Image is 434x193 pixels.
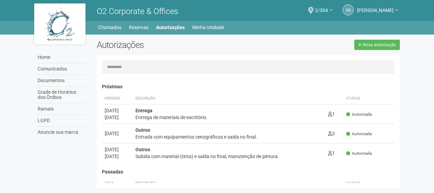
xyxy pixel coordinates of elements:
[346,131,372,137] span: Autorizada
[98,23,121,32] a: Chamados
[135,153,323,160] div: Subida com material (tinta) e saída no final, manutenção de pintura.
[135,114,323,121] div: Entrega de materiais de escritório.
[129,23,148,32] a: Reservas
[102,178,133,189] th: Data
[357,1,394,13] span: Gleice Kelly
[192,23,224,32] a: Minha Unidade
[36,115,87,127] a: LGPD
[135,108,153,113] strong: Entrega
[105,107,130,114] div: [DATE]
[102,84,395,89] h4: Próximas
[102,93,133,104] th: Período
[36,63,87,75] a: Comunicados
[135,127,150,133] strong: Outros
[346,112,372,117] span: Autorizada
[102,169,395,175] h4: Passadas
[343,93,395,104] th: Status
[97,40,243,50] h2: Autorizações
[36,75,87,87] a: Documentos
[357,9,398,14] a: [PERSON_NAME]
[97,7,178,16] span: O2 Corporate & Offices
[315,1,328,13] span: 2/304
[346,151,372,156] span: Autorizada
[354,40,400,50] a: Nova autorização
[328,111,335,117] span: 1
[36,52,87,63] a: Home
[36,127,87,138] a: Anuncie sua marca
[34,3,86,44] img: logo.jpg
[343,4,354,15] a: GK
[135,133,323,140] div: Entrada com equipamentos cenográficos e saída no final.
[328,150,335,156] span: 1
[133,178,344,189] th: Descrição
[315,9,332,14] a: 2/304
[36,103,87,115] a: Ramais
[133,93,326,104] th: Descrição
[105,146,130,153] div: [DATE]
[105,114,130,121] div: [DATE]
[328,131,335,136] span: 3
[363,42,396,47] span: Nova autorização
[135,147,150,152] strong: Outros
[105,153,130,160] div: [DATE]
[105,130,130,137] div: [DATE]
[343,178,395,189] th: Status
[156,23,185,32] a: Autorizações
[36,87,87,103] a: Grade de Horários dos Ônibus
